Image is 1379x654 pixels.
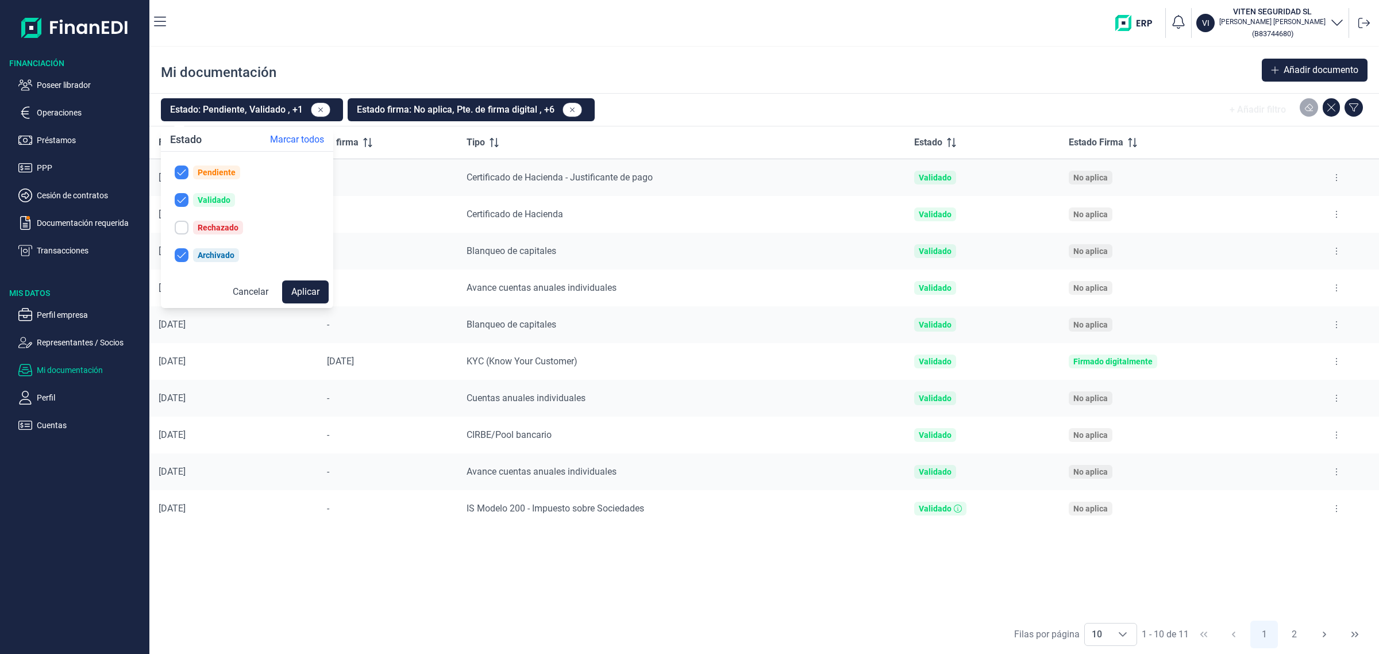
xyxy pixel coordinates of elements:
button: Poseer librador [18,78,145,92]
div: Validado [919,504,952,513]
div: [DATE] [159,393,309,404]
span: Avance cuentas anuales individuales [467,282,617,293]
div: - [327,393,448,404]
button: Cesión de contratos [18,188,145,202]
button: Añadir documento [1262,59,1368,82]
div: Archivado [198,251,234,260]
div: No aplica [1073,247,1108,256]
button: Cancelar [224,280,278,303]
button: Mi documentación [18,363,145,377]
div: [DATE] [159,282,309,294]
p: Poseer librador [37,78,145,92]
div: No aplica [1073,320,1108,329]
div: No aplica [1073,210,1108,219]
div: [DATE] [159,209,309,220]
div: Validado [919,210,952,219]
div: [DATE] [159,356,309,367]
span: Blanqueo de capitales [467,245,556,256]
div: No aplica [1073,394,1108,403]
p: VI [1202,17,1209,29]
button: Pendiente [165,161,329,184]
p: [PERSON_NAME] [PERSON_NAME] [1219,17,1326,26]
div: - [327,429,448,441]
p: Cesión de contratos [37,188,145,202]
button: Validado [165,188,329,211]
div: - [327,282,448,294]
span: Cuentas anuales individuales [467,393,586,403]
div: No aplica [1073,467,1108,476]
div: Validado [919,357,952,366]
div: [DATE] [159,245,309,257]
small: Copiar cif [1252,29,1293,38]
span: Certificado de Hacienda [467,209,563,220]
div: - [327,466,448,478]
div: Validado [919,247,952,256]
div: Validado [198,195,230,205]
span: Estado Firma [1069,136,1123,149]
p: Representantes / Socios [37,336,145,349]
button: Perfil [18,391,145,405]
button: Previous Page [1220,621,1247,648]
div: Pendiente [198,168,236,177]
img: erp [1115,15,1161,31]
button: Documentación requerida [18,216,145,230]
span: Estado [914,136,942,149]
span: IS Modelo 200 - Impuesto sobre Sociedades [467,503,644,514]
button: Page 2 [1281,621,1308,648]
div: - [327,319,448,330]
div: Validado [919,394,952,403]
span: 10 [1085,624,1109,645]
div: No aplica [1073,173,1108,182]
button: Estado firma: No aplica, Pte. de firma digital , +6 [348,98,595,121]
div: [DATE] [159,172,309,183]
span: Certificado de Hacienda - Justificante de pago [467,172,653,183]
div: Estado [161,128,211,151]
div: - [327,172,448,183]
div: [DATE] [159,319,309,330]
span: CIRBE/Pool bancario [467,429,552,440]
div: - [327,503,448,514]
span: Añadir documento [1284,63,1358,77]
div: Mi documentación [161,63,276,82]
button: Aplicar [282,280,329,303]
button: VIVITEN SEGURIDAD SL[PERSON_NAME] [PERSON_NAME](B83744680) [1196,6,1344,40]
p: Cuentas [37,418,145,432]
button: Representantes / Socios [18,336,145,349]
div: No aplica [1073,504,1108,513]
span: F. creación [159,136,203,149]
div: Validado [919,467,952,476]
p: Transacciones [37,244,145,257]
button: Estado: Pendiente, Validado , +1 [161,98,343,121]
button: Marcar todos [261,128,333,151]
div: Validado [919,283,952,293]
p: Préstamos [37,133,145,147]
p: Perfil [37,391,145,405]
div: [DATE] [159,503,309,514]
div: No aplica [1073,283,1108,293]
button: Transacciones [18,244,145,257]
p: PPP [37,161,145,175]
div: - [327,245,448,257]
div: Firmado digitalmente [1073,357,1153,366]
p: Documentación requerida [37,216,145,230]
span: Blanqueo de capitales [467,319,556,330]
span: Marcar todos [270,133,324,147]
button: First Page [1190,621,1218,648]
div: [DATE] [159,466,309,478]
span: Tipo [467,136,485,149]
div: - [327,209,448,220]
button: Operaciones [18,106,145,120]
div: Rechazado [198,223,238,232]
button: Last Page [1341,621,1369,648]
span: Avance cuentas anuales individuales [467,466,617,477]
div: No aplica [1073,430,1108,440]
button: Perfil empresa [18,308,145,322]
button: Cuentas [18,418,145,432]
button: PPP [18,161,145,175]
button: Préstamos [18,133,145,147]
p: Perfil empresa [37,308,145,322]
span: KYC (Know Your Customer) [467,356,577,367]
button: Page 1 [1250,621,1278,648]
div: Validado [919,430,952,440]
div: EstadoMarcar todosPendienteValidadoRechazadoArchivadoCancelarAplicar [161,128,333,308]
